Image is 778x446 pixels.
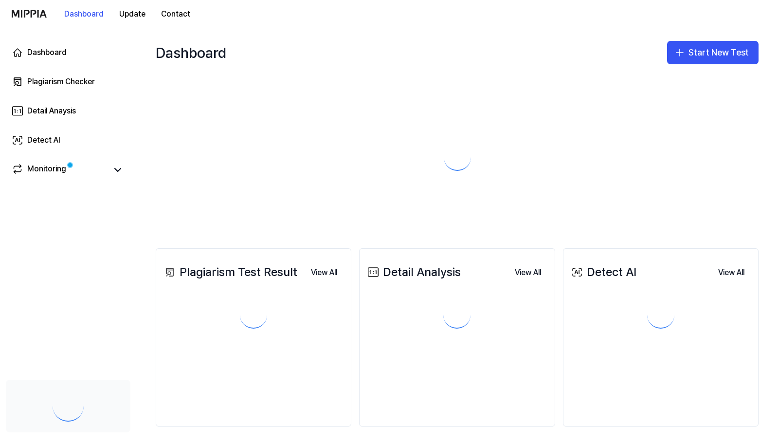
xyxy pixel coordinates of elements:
button: View All [710,263,752,282]
a: Detect AI [6,129,130,152]
button: View All [303,263,345,282]
div: Plagiarism Checker [27,76,95,88]
div: Detect AI [569,263,636,281]
button: Start New Test [667,41,759,64]
a: Monitoring [12,163,107,177]
img: logo [12,10,47,18]
button: Contact [153,4,198,24]
div: Dashboard [156,37,226,68]
a: Detail Anaysis [6,99,130,123]
div: Plagiarism Test Result [162,263,297,281]
a: Dashboard [6,41,130,64]
a: View All [507,262,549,282]
a: View All [710,262,752,282]
div: Dashboard [27,47,67,58]
a: View All [303,262,345,282]
button: Dashboard [56,4,111,24]
a: Plagiarism Checker [6,70,130,93]
a: Update [111,0,153,27]
button: View All [507,263,549,282]
button: Update [111,4,153,24]
div: Detail Analysis [365,263,461,281]
div: Detect AI [27,134,60,146]
div: Detail Anaysis [27,105,76,117]
div: Monitoring [27,163,66,177]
